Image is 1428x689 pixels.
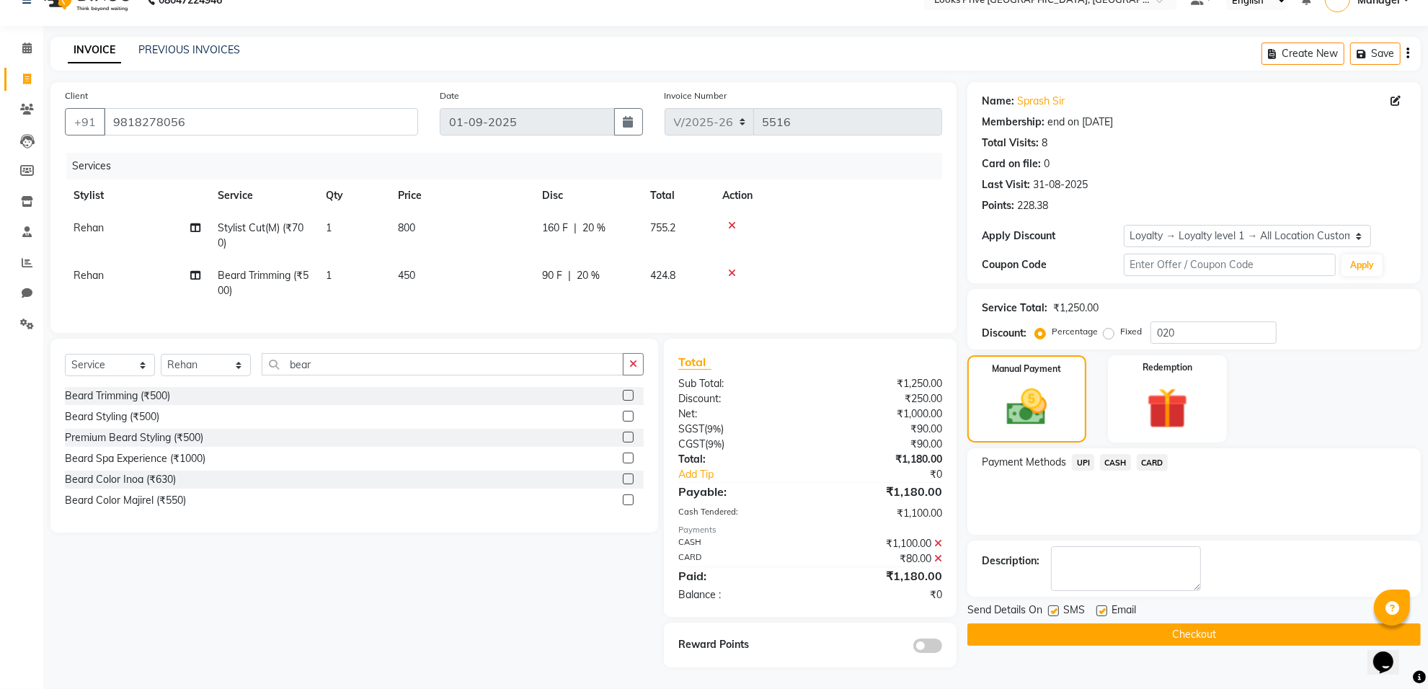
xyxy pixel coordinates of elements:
a: PREVIOUS INVOICES [138,43,240,56]
div: Sub Total: [668,376,810,391]
div: Membership: [982,115,1045,130]
div: Beard Trimming (₹500) [65,388,170,404]
label: Invoice Number [665,89,727,102]
div: Beard Styling (₹500) [65,409,159,424]
th: Stylist [65,179,209,212]
div: 31-08-2025 [1033,177,1088,192]
div: 8 [1042,135,1047,151]
span: CARD [1137,454,1168,471]
th: Qty [317,179,389,212]
th: Price [389,179,533,212]
span: 90 F [542,268,562,283]
div: Paid: [668,567,810,584]
div: Coupon Code [982,257,1123,272]
label: Client [65,89,88,102]
span: | [568,268,571,283]
div: Total Visits: [982,135,1039,151]
label: Date [440,89,459,102]
div: Net: [668,406,810,422]
div: ( ) [668,422,810,437]
div: Total: [668,452,810,467]
div: Discount: [982,326,1026,341]
span: 1 [326,221,332,234]
input: Search or Scan [262,353,624,375]
input: Enter Offer / Coupon Code [1124,254,1336,276]
div: ( ) [668,437,810,452]
div: Discount: [668,391,810,406]
button: Checkout [967,623,1421,646]
div: Beard Spa Experience (₹1000) [65,451,205,466]
div: ₹1,250.00 [810,376,953,391]
div: CARD [668,551,810,566]
label: Fixed [1120,325,1142,338]
div: CASH [668,536,810,551]
span: Stylist Cut(M) (₹700) [218,221,303,249]
button: +91 [65,108,105,135]
iframe: chat widget [1367,631,1414,675]
img: _gift.svg [1134,383,1201,434]
div: ₹1,180.00 [810,452,953,467]
div: Payable: [668,483,810,500]
span: 20 % [577,268,600,283]
span: 800 [398,221,415,234]
div: ₹1,100.00 [810,536,953,551]
th: Total [642,179,714,212]
button: Save [1350,43,1401,65]
button: Apply [1341,254,1383,276]
span: Send Details On [967,603,1042,621]
th: Service [209,179,317,212]
span: 450 [398,269,415,282]
div: Card on file: [982,156,1041,172]
input: Search by Name/Mobile/Email/Code [104,108,418,135]
div: Beard Color Inoa (₹630) [65,472,176,487]
span: | [574,221,577,236]
span: 1 [326,269,332,282]
span: Email [1112,603,1136,621]
span: Beard Trimming (₹500) [218,269,309,297]
div: ₹90.00 [810,422,953,437]
span: 9% [707,423,721,435]
a: Add Tip [668,467,834,482]
div: ₹0 [810,587,953,603]
div: 0 [1044,156,1050,172]
span: 160 F [542,221,568,236]
div: ₹1,180.00 [810,483,953,500]
div: Last Visit: [982,177,1030,192]
span: 9% [708,438,722,450]
span: UPI [1072,454,1094,471]
span: SGST [678,422,704,435]
label: Redemption [1143,361,1192,374]
th: Action [714,179,942,212]
span: CASH [1100,454,1131,471]
div: Payments [678,524,942,536]
label: Manual Payment [993,363,1062,375]
span: Total [678,355,711,370]
div: ₹1,000.00 [810,406,953,422]
div: Beard Color Majirel (₹550) [65,493,186,508]
div: ₹1,100.00 [810,506,953,521]
div: ₹80.00 [810,551,953,566]
div: Service Total: [982,301,1047,316]
div: Cash Tendered: [668,506,810,521]
span: 755.2 [650,221,675,234]
span: Rehan [74,221,104,234]
div: ₹90.00 [810,437,953,452]
img: _cash.svg [994,384,1059,430]
span: Rehan [74,269,104,282]
a: Sprash Sir [1017,94,1065,109]
span: 424.8 [650,269,675,282]
th: Disc [533,179,642,212]
div: Services [66,153,953,179]
span: SMS [1063,603,1085,621]
a: INVOICE [68,37,121,63]
div: Points: [982,198,1014,213]
button: Create New [1261,43,1344,65]
div: ₹0 [834,467,953,482]
div: Reward Points [668,637,810,653]
div: Description: [982,554,1039,569]
div: ₹250.00 [810,391,953,406]
span: 20 % [582,221,606,236]
div: Premium Beard Styling (₹500) [65,430,203,445]
div: Name: [982,94,1014,109]
span: Payment Methods [982,455,1066,470]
